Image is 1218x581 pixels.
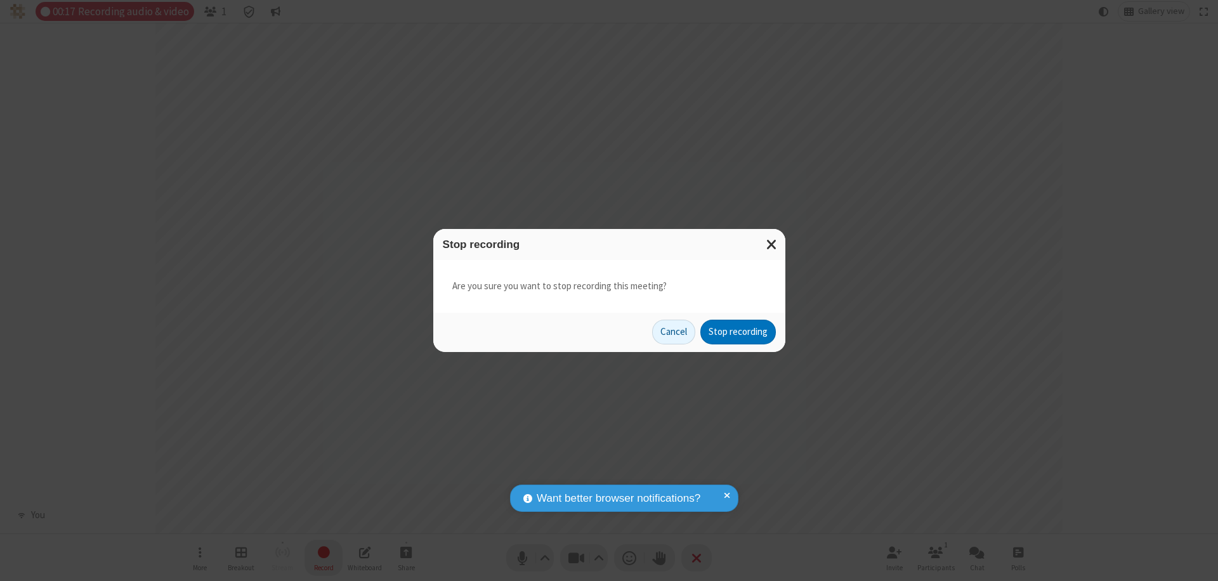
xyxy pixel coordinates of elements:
div: Are you sure you want to stop recording this meeting? [433,260,785,313]
h3: Stop recording [443,238,776,251]
button: Stop recording [700,320,776,345]
span: Want better browser notifications? [537,490,700,507]
button: Close modal [759,229,785,260]
button: Cancel [652,320,695,345]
